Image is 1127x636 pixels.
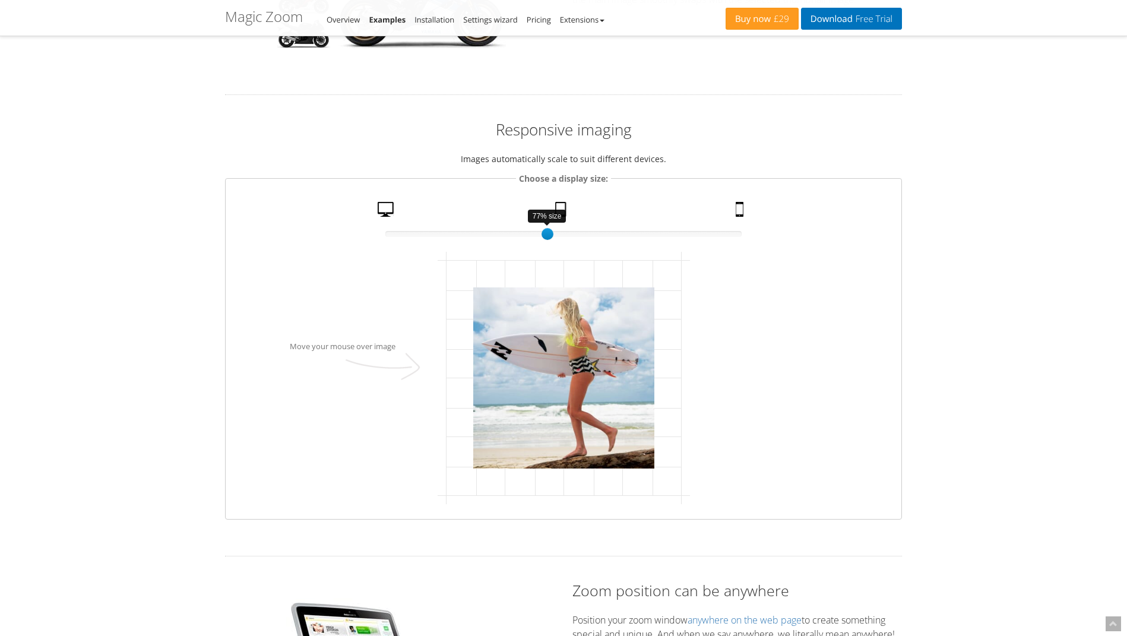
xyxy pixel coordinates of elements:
a: Pricing [527,14,551,25]
a: Desktop [373,202,401,223]
a: Examples [369,14,406,25]
div: 77% size [528,210,566,223]
h1: Magic Zoom [225,9,303,24]
a: DownloadFree Trial [801,8,902,30]
span: £29 [771,14,789,24]
a: Tablet [550,202,574,223]
p: Images automatically scale to suit different devices. [225,152,902,166]
a: Extensions [560,14,604,25]
h2: Responsive imaging [225,119,902,140]
legend: Choose a display size: [516,172,611,185]
h2: Zoom position can be anywhere [572,580,902,601]
span: Free Trial [853,14,892,24]
a: Overview [327,14,360,25]
a: Settings wizard [463,14,518,25]
a: Buy now£29 [726,8,799,30]
div: Move your mouse over image [259,342,426,387]
a: Mobile [731,202,751,223]
img: Magic Zoom - Examples [322,344,422,387]
a: Installation [414,14,454,25]
a: anywhere on the web page [688,613,802,626]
